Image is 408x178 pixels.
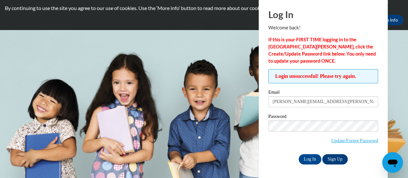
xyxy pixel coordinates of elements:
a: Update/Forgot Password [331,138,378,143]
p: By continuing to use the site you agree to our use of cookies. Use the ‘More info’ button to read... [5,5,403,12]
iframe: Button to launch messaging window, conversation in progress [382,152,403,173]
strong: If this is your FIRST TIME logging in to the [GEOGRAPHIC_DATA][PERSON_NAME], click the Create/Upd... [268,37,376,64]
input: Log In [299,154,321,164]
label: Email [268,90,378,96]
span: Login unsuccessful! Please try again. [268,69,378,83]
a: Sign Up [322,154,347,164]
a: More Info [373,15,403,25]
label: Password [268,114,378,120]
h1: Log In [268,8,378,21]
p: Welcome back! [268,24,378,31]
